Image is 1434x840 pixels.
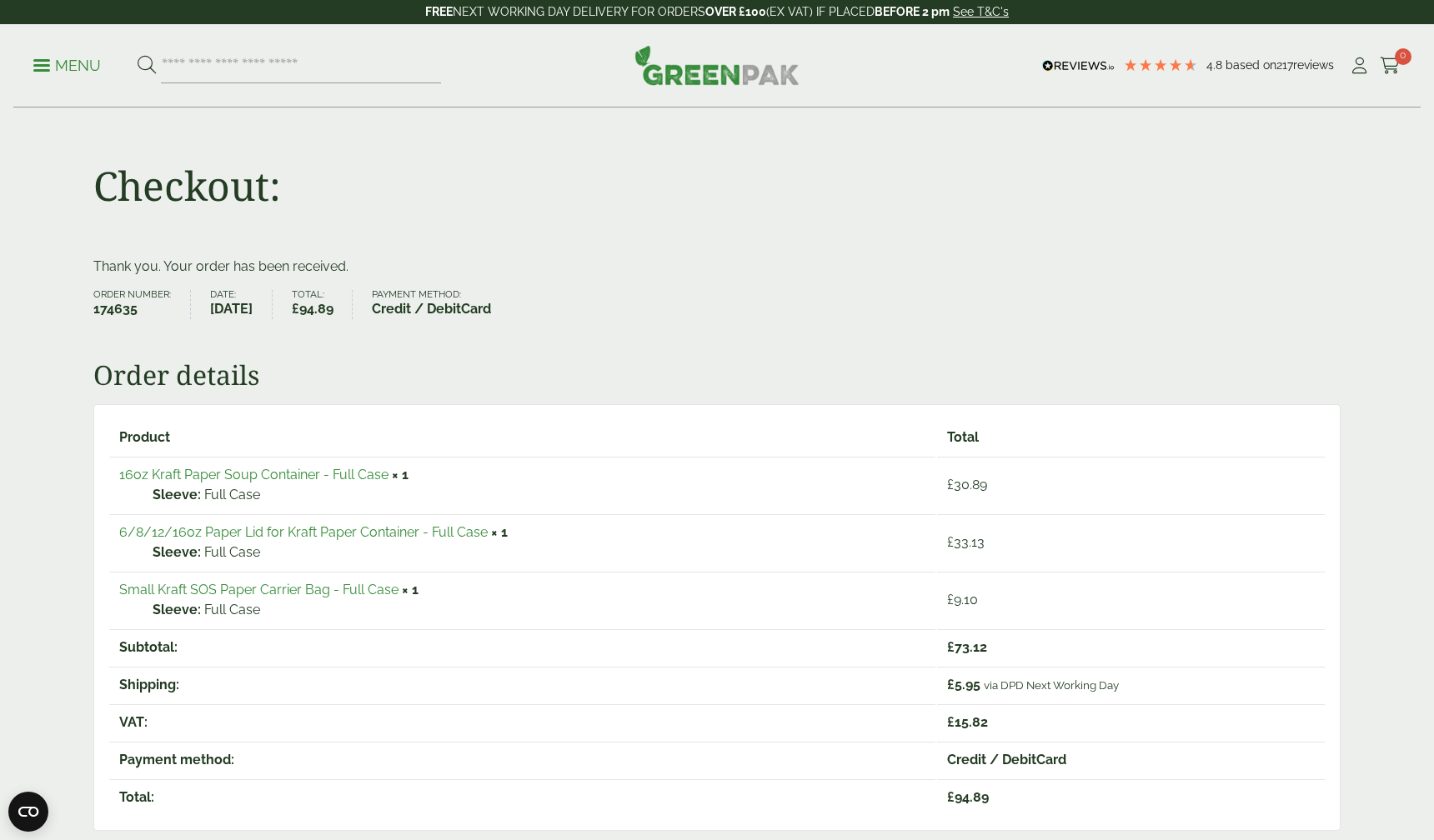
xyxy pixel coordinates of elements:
[947,677,980,692] span: 5.95
[119,524,488,540] a: 6/8/12/16oz Paper Lid for Kraft Paper Container - Full Case
[210,299,253,319] strong: [DATE]
[947,789,989,805] span: 94.89
[402,582,419,597] strong: × 1
[947,714,955,730] span: £
[153,542,201,562] strong: Sleeve:
[93,359,1341,391] h2: Order details
[1293,58,1334,72] span: reviews
[292,301,299,317] span: £
[947,592,978,607] bdi: 9.10
[1395,48,1411,65] span: 0
[947,534,985,550] bdi: 33.13
[109,667,935,702] th: Shipping:
[153,600,201,620] strong: Sleeve:
[947,639,955,655] span: £
[947,592,954,607] span: £
[153,485,925,505] p: Full Case
[1206,58,1226,72] span: 4.8
[937,742,1325,777] td: Credit / DebitCard
[1226,58,1276,72] span: Based on
[947,477,954,492] span: £
[33,56,101,76] p: Menu
[119,467,389,482] a: 16oz Kraft Paper Soup Container - Full Case
[372,299,491,319] strong: Credit / DebitCard
[153,542,925,562] p: Full Case
[93,257,1341,277] p: Thank you. Your order has been received.
[109,704,935,740] th: VAT:
[634,45,800,85] img: GreenPak Supplies
[33,56,101,72] a: Menu
[93,162,281,210] h1: Checkout:
[93,299,171,319] strong: 174635
[1276,58,1293,72] span: 217
[947,477,987,492] bdi: 30.89
[292,290,353,319] li: Total:
[109,420,935,455] th: Product
[947,789,955,805] span: £
[425,5,453,18] strong: FREE
[1042,60,1115,72] img: REVIEWS.io
[705,5,766,18] strong: OVER £100
[1380,57,1401,74] i: Cart
[292,301,333,317] bdi: 94.89
[1349,57,1370,74] i: My Account
[210,290,273,319] li: Date:
[984,678,1119,692] small: via DPD Next Working Day
[875,5,950,18] strong: BEFORE 2 pm
[153,600,925,620] p: Full Case
[947,677,955,692] span: £
[1123,57,1198,72] div: 4.77 Stars
[372,290,510,319] li: Payment method:
[937,420,1325,455] th: Total
[947,639,987,655] span: 73.12
[93,290,191,319] li: Order number:
[109,629,935,665] th: Subtotal:
[109,779,935,815] th: Total:
[947,534,954,550] span: £
[491,524,508,540] strong: × 1
[109,742,935,777] th: Payment method:
[119,582,399,597] a: Small Kraft SOS Paper Carrier Bag - Full Case
[8,792,48,832] button: Open CMP widget
[953,5,1009,18] a: See T&C's
[947,714,988,730] span: 15.82
[1380,53,1401,78] a: 0
[153,485,201,505] strong: Sleeve:
[392,467,409,482] strong: × 1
